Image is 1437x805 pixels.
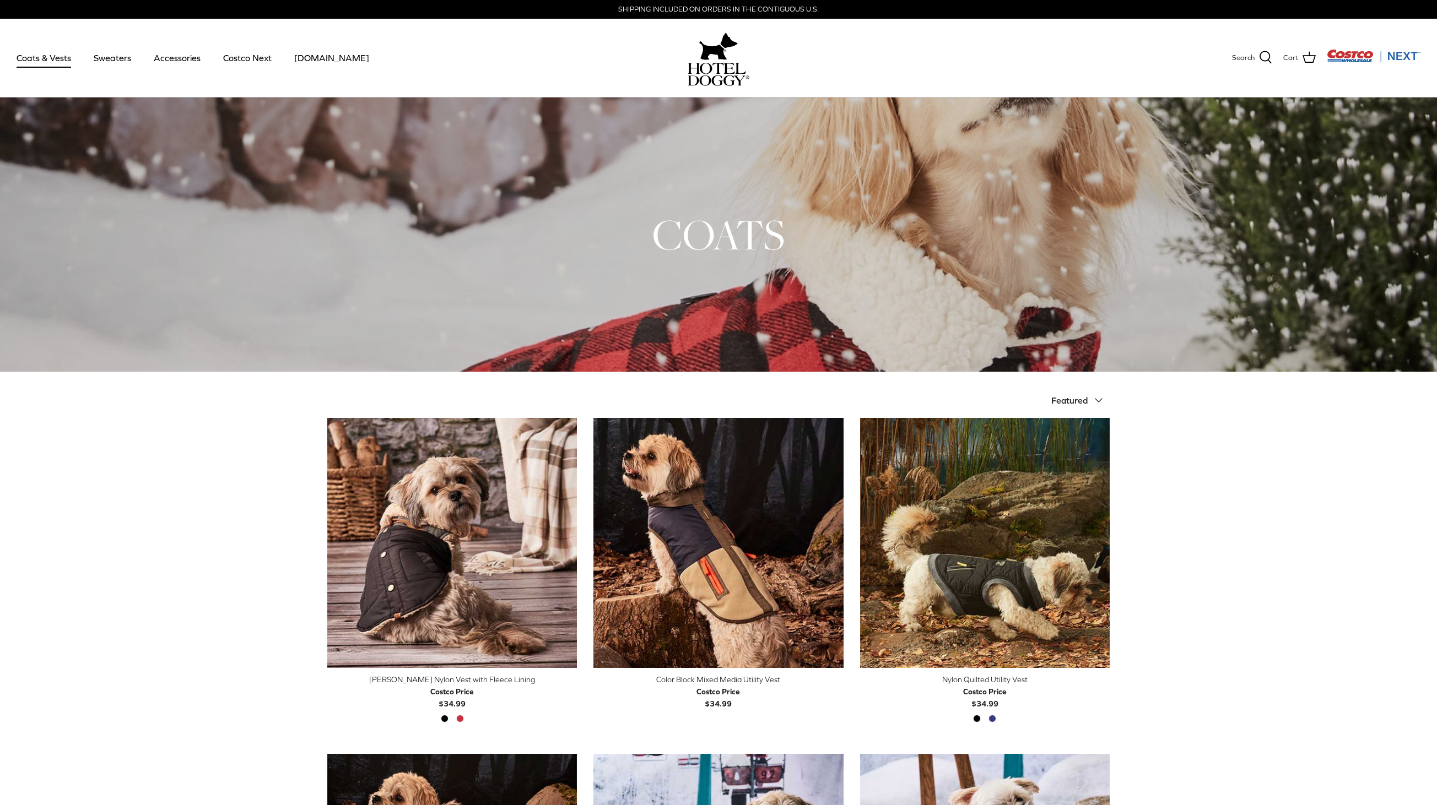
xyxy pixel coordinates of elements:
a: [PERSON_NAME] Nylon Vest with Fleece Lining Costco Price$34.99 [327,673,577,710]
a: Coats & Vests [7,39,81,77]
a: Cart [1283,51,1316,65]
a: Search [1232,51,1272,65]
div: Nylon Quilted Utility Vest [860,673,1110,686]
div: Costco Price [963,686,1007,698]
span: Featured [1051,395,1088,405]
img: tan dog wearing a blue & brown vest [593,418,843,667]
a: Nylon Quilted Utility Vest Costco Price$34.99 [860,673,1110,710]
div: Costco Price [430,686,474,698]
div: Costco Price [696,686,740,698]
a: Sweaters [84,39,141,77]
img: hoteldoggycom [688,63,749,86]
a: Nylon Quilted Utility Vest [860,418,1110,667]
b: $34.99 [963,686,1007,708]
h1: COATS [327,208,1110,262]
button: Featured [1051,388,1110,412]
span: Search [1232,52,1255,64]
a: Visit Costco Next [1327,56,1420,64]
div: Color Block Mixed Media Utility Vest [593,673,843,686]
a: Color Block Mixed Media Utility Vest Costco Price$34.99 [593,673,843,710]
a: [DOMAIN_NAME] [284,39,379,77]
a: Accessories [144,39,210,77]
b: $34.99 [696,686,740,708]
div: [PERSON_NAME] Nylon Vest with Fleece Lining [327,673,577,686]
a: Costco Next [213,39,282,77]
b: $34.99 [430,686,474,708]
img: hoteldoggy.com [699,30,738,63]
a: Melton Nylon Vest with Fleece Lining [327,418,577,667]
a: Color Block Mixed Media Utility Vest [593,418,843,667]
img: Costco Next [1327,49,1420,63]
span: Cart [1283,52,1298,64]
a: hoteldoggy.com hoteldoggycom [688,30,749,86]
